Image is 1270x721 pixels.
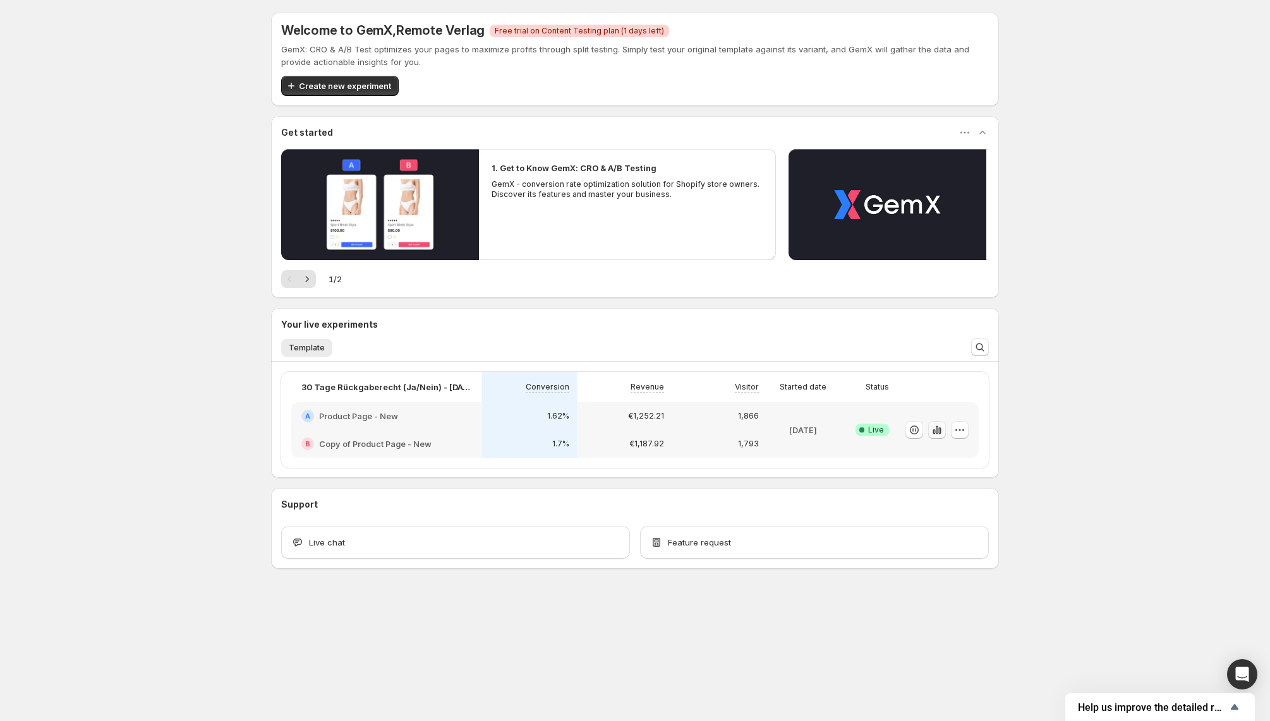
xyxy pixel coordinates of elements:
[281,270,316,288] nav: Pagination
[789,424,817,436] p: [DATE]
[1227,659,1257,689] div: Open Intercom Messenger
[281,318,378,331] h3: Your live experiments
[301,381,472,393] p: 30 Tage Rückgaberecht (Ja/Nein) - [DATE] 14:03:44
[281,76,399,96] button: Create new experiment
[631,382,664,392] p: Revenue
[552,439,569,449] p: 1.7%
[492,179,763,200] p: GemX - conversion rate optimization solution for Shopify store owners. Discover its features and ...
[289,343,325,353] span: Template
[299,80,391,92] span: Create new experiment
[281,43,989,68] p: GemX: CRO & A/B Test optimizes your pages to maximize profits through split testing. Simply test ...
[668,536,731,549] span: Feature request
[281,498,318,511] h3: Support
[305,440,310,448] h2: B
[298,270,316,288] button: Next
[1078,700,1242,715] button: Show survey - Help us improve the detailed report for A/B campaigns
[971,338,989,356] button: Search and filter results
[1078,701,1227,713] span: Help us improve the detailed report for A/B campaigns
[495,26,664,36] span: Free trial on Content Testing plan (1 days left)
[547,411,569,421] p: 1.62%
[392,23,485,38] span: , Remote Verlag
[738,439,759,449] p: 1,793
[526,382,569,392] p: Conversion
[628,411,664,421] p: €1,252.21
[281,126,333,139] h3: Get started
[789,149,986,260] button: Play video
[319,438,432,450] h2: Copy of Product Page - New
[735,382,759,392] p: Visitor
[281,23,485,38] h5: Welcome to GemX
[281,149,479,260] button: Play video
[319,410,398,422] h2: Product Page - New
[305,412,310,420] h2: A
[868,425,884,435] span: Live
[309,536,345,549] span: Live chat
[492,162,656,174] h2: 1. Get to Know GemX: CRO & A/B Testing
[866,382,889,392] p: Status
[329,273,342,285] span: 1 / 2
[780,382,826,392] p: Started date
[738,411,759,421] p: 1,866
[629,439,664,449] p: €1,187.92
